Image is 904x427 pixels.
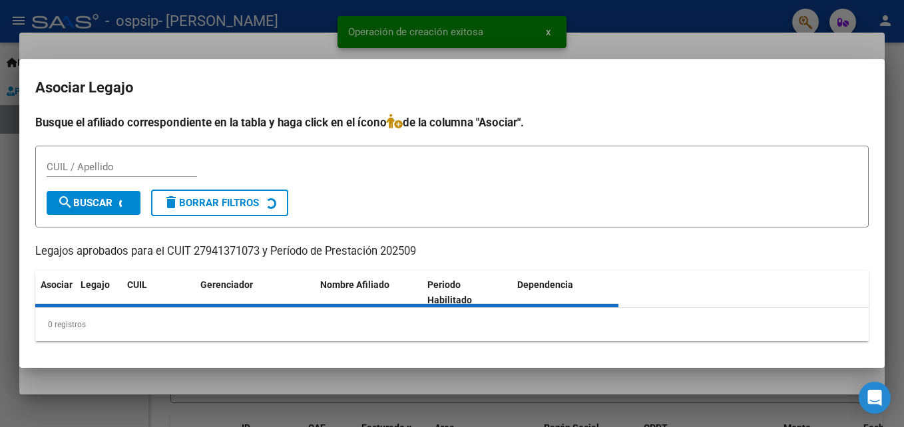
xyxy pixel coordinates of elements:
[81,279,110,290] span: Legajo
[35,308,869,341] div: 0 registros
[35,243,869,260] p: Legajos aprobados para el CUIT 27941371073 y Período de Prestación 202509
[75,271,122,315] datatable-header-cell: Legajo
[163,194,179,210] mat-icon: delete
[35,114,869,131] h4: Busque el afiliado correspondiente en la tabla y haga click en el ícono de la columna "Asociar".
[427,279,472,305] span: Periodo Habilitado
[163,197,259,209] span: Borrar Filtros
[195,271,315,315] datatable-header-cell: Gerenciador
[127,279,147,290] span: CUIL
[422,271,512,315] datatable-header-cell: Periodo Habilitado
[315,271,422,315] datatable-header-cell: Nombre Afiliado
[512,271,619,315] datatable-header-cell: Dependencia
[517,279,573,290] span: Dependencia
[122,271,195,315] datatable-header-cell: CUIL
[41,279,73,290] span: Asociar
[57,194,73,210] mat-icon: search
[320,279,389,290] span: Nombre Afiliado
[47,191,140,215] button: Buscar
[57,197,113,209] span: Buscar
[859,382,891,414] div: Open Intercom Messenger
[200,279,253,290] span: Gerenciador
[151,190,288,216] button: Borrar Filtros
[35,271,75,315] datatable-header-cell: Asociar
[35,75,869,100] h2: Asociar Legajo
